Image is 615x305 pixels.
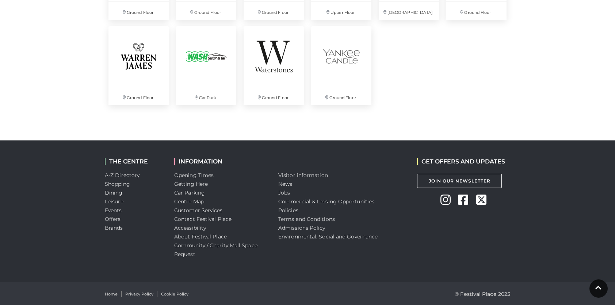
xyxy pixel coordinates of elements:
img: Wash Shop and Go, Basingstoke, Festival Place, Hampshire [176,26,236,87]
a: Wash Shop and Go, Basingstoke, Festival Place, Hampshire Car Park [172,23,240,109]
a: Leisure [105,198,123,205]
p: Ground Floor [244,87,304,105]
a: Ground Floor [307,23,375,109]
h2: THE CENTRE [105,158,163,165]
a: Jobs [278,189,290,196]
a: Community / Charity Mall Space Request [174,242,257,257]
a: Cookie Policy [161,291,188,297]
p: Ground Floor [108,87,169,105]
p: [GEOGRAPHIC_DATA] [379,2,439,20]
a: Brands [105,225,123,231]
p: Ground Floor [176,2,236,20]
a: Home [105,291,118,297]
a: Events [105,207,122,214]
a: Join Our Newsletter [417,174,502,188]
a: Shopping [105,181,130,187]
a: Customer Services [174,207,223,214]
a: Visitor information [278,172,328,178]
p: Car Park [176,87,236,105]
p: Ground Floor [446,2,507,20]
a: Commercial & Leasing Opportunities [278,198,374,205]
a: Dining [105,189,123,196]
a: Admissions Policy [278,225,325,231]
a: A-Z Directory [105,172,140,178]
a: Ground Floor [240,23,307,109]
a: Privacy Policy [125,291,153,297]
p: Ground Floor [311,87,371,105]
h2: GET OFFERS AND UPDATES [417,158,505,165]
p: Ground Floor [244,2,304,20]
a: Opening Times [174,172,214,178]
p: Upper Floor [311,2,371,20]
a: Contact Festival Place [174,216,232,222]
a: Terms and Conditions [278,216,335,222]
a: Centre Map [174,198,204,205]
a: Getting Here [174,181,208,187]
a: About Festival Place [174,233,227,240]
a: Offers [105,216,121,222]
a: Environmental, Social and Governance [278,233,378,240]
h2: INFORMATION [174,158,267,165]
p: Ground Floor [108,2,169,20]
a: Car Parking [174,189,205,196]
a: Accessibility [174,225,206,231]
a: News [278,181,292,187]
a: Policies [278,207,298,214]
a: Ground Floor [105,23,172,109]
p: © Festival Place 2025 [455,290,510,298]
